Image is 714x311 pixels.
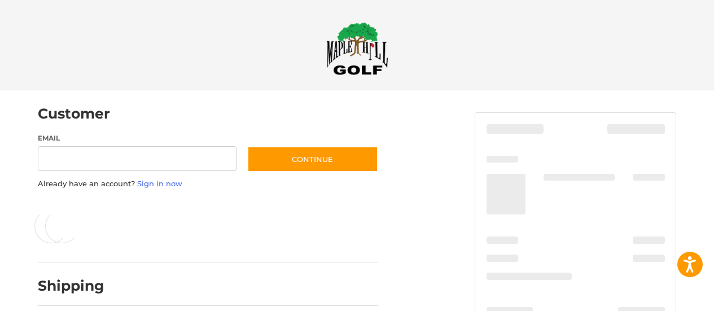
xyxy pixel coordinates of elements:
[38,133,236,143] label: Email
[38,277,104,295] h2: Shipping
[38,105,110,122] h2: Customer
[137,179,182,188] a: Sign in now
[326,22,388,75] img: Maple Hill Golf
[247,146,378,172] button: Continue
[38,178,378,190] p: Already have an account?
